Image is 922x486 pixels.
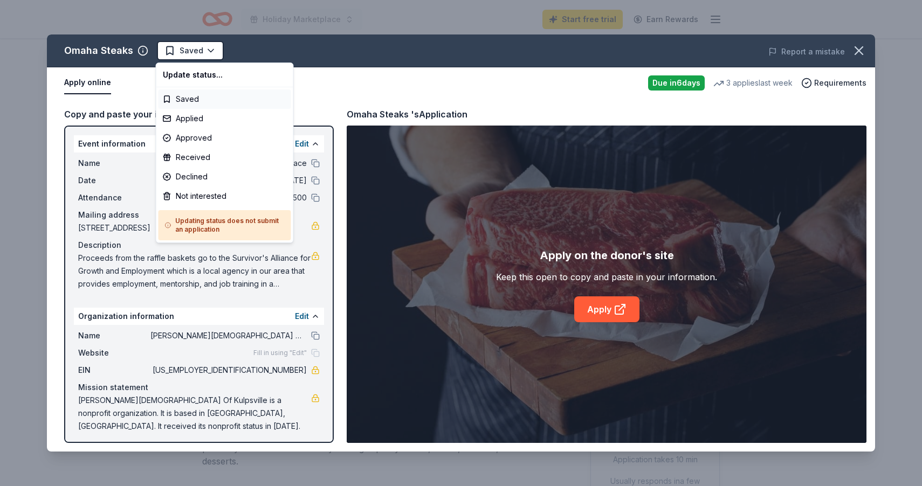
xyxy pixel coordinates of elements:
[159,148,291,167] div: Received
[159,167,291,186] div: Declined
[165,217,285,234] h5: Updating status does not submit an application
[159,186,291,206] div: Not interested
[159,128,291,148] div: Approved
[263,13,341,26] span: Holiday Marketplace
[159,89,291,109] div: Saved
[159,65,291,85] div: Update status...
[159,109,291,128] div: Applied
